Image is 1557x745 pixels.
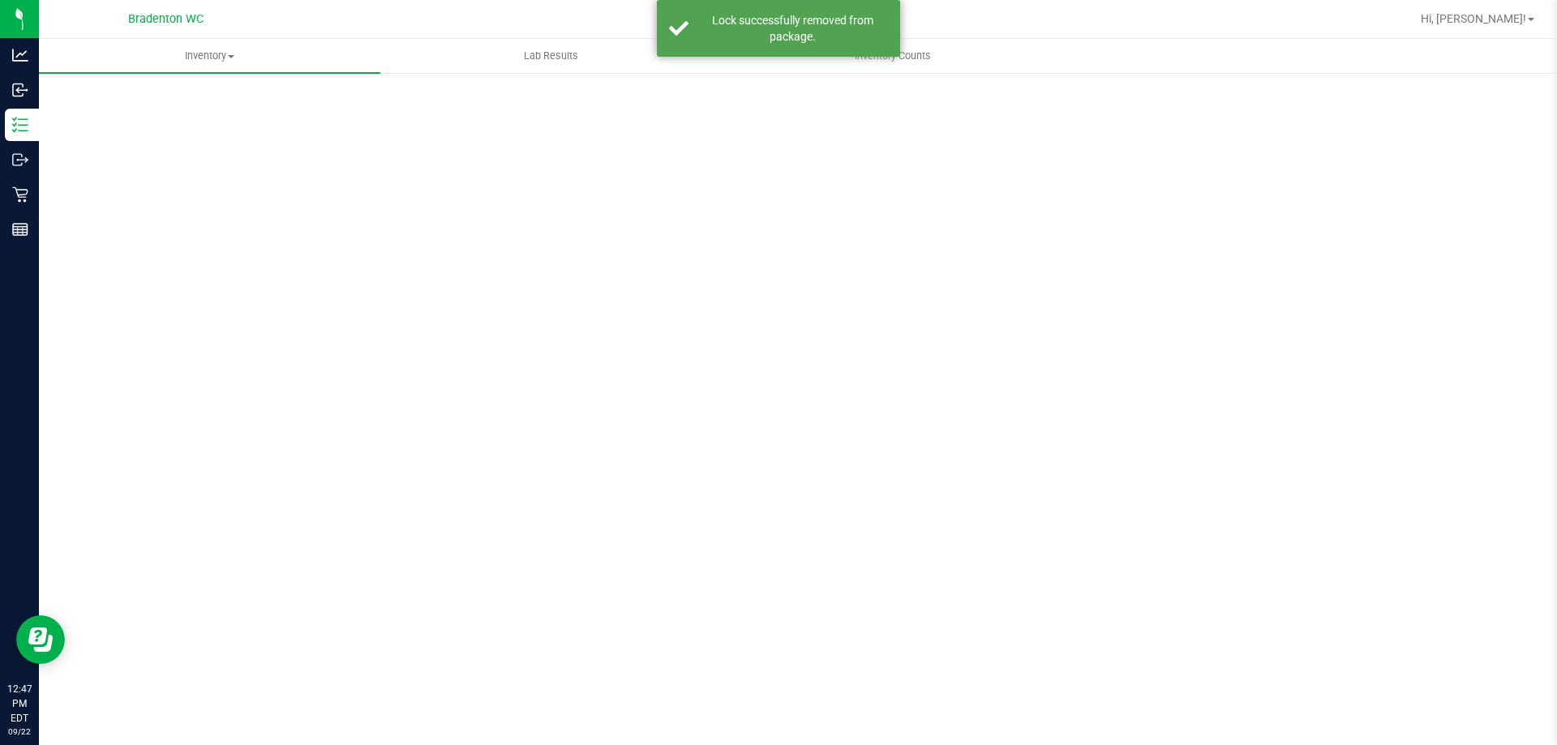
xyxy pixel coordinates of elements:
[502,49,600,63] span: Lab Results
[12,47,28,63] inline-svg: Analytics
[12,221,28,238] inline-svg: Reports
[12,152,28,168] inline-svg: Outbound
[7,726,32,738] p: 09/22
[380,39,722,73] a: Lab Results
[697,12,888,45] div: Lock successfully removed from package.
[39,49,380,63] span: Inventory
[7,682,32,726] p: 12:47 PM EDT
[12,117,28,133] inline-svg: Inventory
[1421,12,1526,25] span: Hi, [PERSON_NAME]!
[12,186,28,203] inline-svg: Retail
[128,12,204,26] span: Bradenton WC
[12,82,28,98] inline-svg: Inbound
[16,615,65,664] iframe: Resource center
[39,39,380,73] a: Inventory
